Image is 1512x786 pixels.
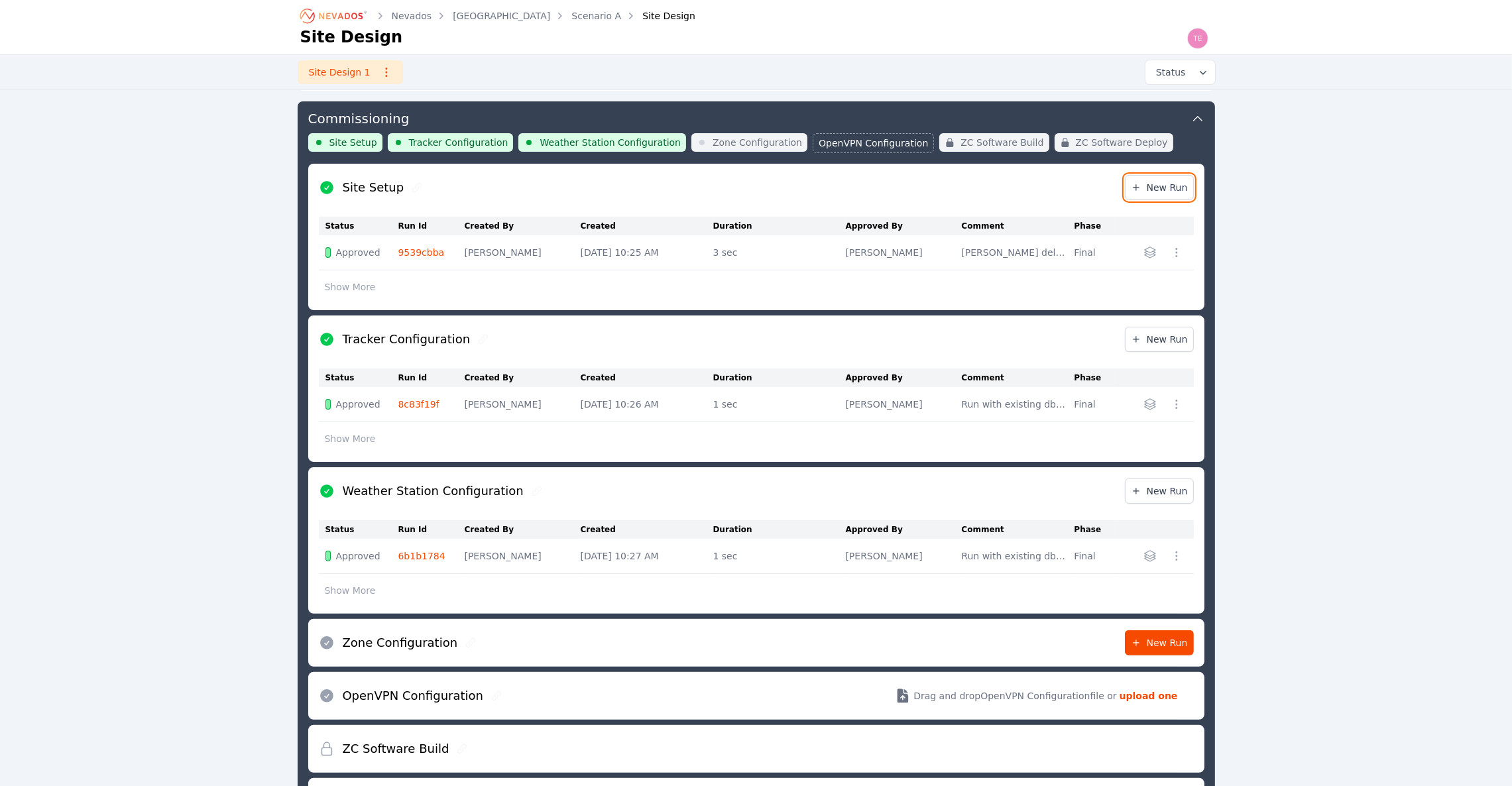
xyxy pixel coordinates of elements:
th: Phase [1075,368,1115,387]
span: Approved [336,246,380,259]
th: Duration [713,217,846,235]
th: Approved By [846,520,962,539]
th: Created [581,368,713,387]
th: Run Id [398,520,465,539]
span: Status [1151,66,1186,79]
td: [PERSON_NAME] [465,539,581,574]
nav: Breadcrumb [300,5,695,27]
span: Zone Configuration [713,136,802,149]
th: Created By [465,520,581,539]
h2: Site Setup [343,178,404,197]
button: Show More [319,274,382,300]
td: [PERSON_NAME] [846,387,962,422]
th: Status [319,368,398,387]
td: [DATE] 10:25 AM [581,235,713,270]
th: Status [319,520,398,539]
th: Created [581,520,713,539]
th: Approved By [846,217,962,235]
span: ZC Software Deploy [1076,136,1168,149]
a: New Run [1125,327,1194,352]
th: Comment [962,520,1075,539]
a: 8c83f19f [398,399,439,410]
span: OpenVPN Configuration [819,137,928,150]
td: [PERSON_NAME] [846,539,962,574]
span: New Run [1131,484,1188,498]
div: Final [1075,549,1108,563]
th: Created [581,217,713,235]
td: [PERSON_NAME] [465,235,581,270]
span: New Run [1131,636,1188,649]
th: Phase [1075,217,1115,235]
strong: upload one [1120,689,1178,702]
img: Ted Elliott [1187,28,1208,49]
a: New Run [1125,630,1194,655]
th: Approved By [846,368,962,387]
a: Nevados [392,9,432,23]
span: New Run [1131,181,1188,194]
th: Duration [713,520,846,539]
td: [PERSON_NAME] [465,387,581,422]
th: Phase [1075,520,1115,539]
a: [GEOGRAPHIC_DATA] [453,9,550,23]
a: 9539cbba [398,247,445,258]
th: Comment [962,217,1075,235]
div: Site Design [624,9,695,23]
td: [DATE] 10:27 AM [581,539,713,574]
th: Duration [713,368,846,387]
span: Weather Station Configuration [540,136,681,149]
td: [DATE] 10:26 AM [581,387,713,422]
h2: Weather Station Configuration [343,482,524,500]
th: Created By [465,217,581,235]
button: Commissioning [308,101,1204,133]
th: Created By [465,368,581,387]
button: Show More [319,578,382,603]
span: Drag and drop OpenVPN Configuration file or [913,689,1116,702]
th: Run Id [398,217,465,235]
a: New Run [1125,175,1194,200]
button: Drag and dropOpenVPN Configurationfile or upload one [879,677,1193,714]
span: Site Setup [329,136,377,149]
div: 1 sec [713,398,839,411]
th: Comment [962,368,1075,387]
th: Run Id [398,368,465,387]
span: ZC Software Build [960,136,1043,149]
h1: Site Design [300,27,403,48]
span: Approved [336,549,380,563]
a: 6b1b1784 [398,551,445,561]
a: Scenario A [571,9,621,23]
h2: Tracker Configuration [343,330,471,349]
span: New Run [1131,333,1188,346]
button: Status [1145,60,1215,84]
div: 1 sec [713,549,839,563]
div: 3 sec [713,246,839,259]
h3: Commissioning [308,109,410,128]
div: Final [1075,246,1108,259]
h2: ZC Software Build [343,740,449,758]
h2: OpenVPN Configuration [343,687,484,705]
h2: Zone Configuration [343,634,458,652]
th: Status [319,217,398,235]
a: Site Design 1 [298,60,403,84]
div: [PERSON_NAME] deleted db data; re-run to have correct tracker IDs because this site has SREs [962,246,1068,259]
span: Approved [336,398,380,411]
div: Run with existing db values [962,549,1068,563]
div: Final [1075,398,1108,411]
a: New Run [1125,478,1194,504]
td: [PERSON_NAME] [846,235,962,270]
button: Show More [319,426,382,451]
div: Run with existing db values [962,398,1068,411]
span: Tracker Configuration [409,136,508,149]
